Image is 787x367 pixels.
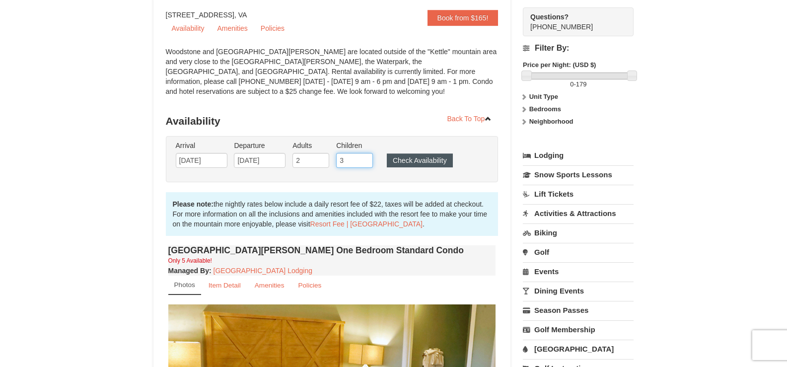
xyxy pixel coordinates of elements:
[174,281,195,289] small: Photos
[530,13,569,21] strong: Questions?
[523,165,634,184] a: Snow Sports Lessons
[523,185,634,203] a: Lift Tickets
[530,12,616,31] span: [PHONE_NUMBER]
[523,243,634,261] a: Golf
[291,276,328,295] a: Policies
[166,47,499,106] div: Woodstone and [GEOGRAPHIC_DATA][PERSON_NAME] are located outside of the "Kettle" mountain area an...
[576,80,587,88] span: 179
[523,79,634,89] label: -
[570,80,573,88] span: 0
[523,204,634,222] a: Activities & Attractions
[523,223,634,242] a: Biking
[523,282,634,300] a: Dining Events
[529,105,561,113] strong: Bedrooms
[168,245,496,255] h4: [GEOGRAPHIC_DATA][PERSON_NAME] One Bedroom Standard Condo
[248,276,291,295] a: Amenities
[168,257,212,264] small: Only 5 Available!
[173,200,214,208] strong: Please note:
[168,267,212,275] strong: :
[168,276,201,295] a: Photos
[298,282,321,289] small: Policies
[523,320,634,339] a: Golf Membership
[310,220,423,228] a: Resort Fee | [GEOGRAPHIC_DATA]
[166,111,499,131] h3: Availability
[428,10,499,26] a: Book from $165!
[336,141,373,150] label: Children
[523,262,634,281] a: Events
[234,141,286,150] label: Departure
[255,282,285,289] small: Amenities
[523,340,634,358] a: [GEOGRAPHIC_DATA]
[255,21,290,36] a: Policies
[523,44,634,53] h4: Filter By:
[209,282,241,289] small: Item Detail
[168,267,209,275] span: Managed By
[529,118,573,125] strong: Neighborhood
[387,153,453,167] button: Check Availability
[529,93,558,100] strong: Unit Type
[441,111,499,126] a: Back To Top
[523,147,634,164] a: Lodging
[202,276,247,295] a: Item Detail
[523,61,596,69] strong: Price per Night: (USD $)
[166,192,499,236] div: the nightly rates below include a daily resort fee of $22, taxes will be added at checkout. For m...
[523,301,634,319] a: Season Passes
[211,21,253,36] a: Amenities
[214,267,312,275] a: [GEOGRAPHIC_DATA] Lodging
[176,141,227,150] label: Arrival
[292,141,329,150] label: Adults
[166,21,211,36] a: Availability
